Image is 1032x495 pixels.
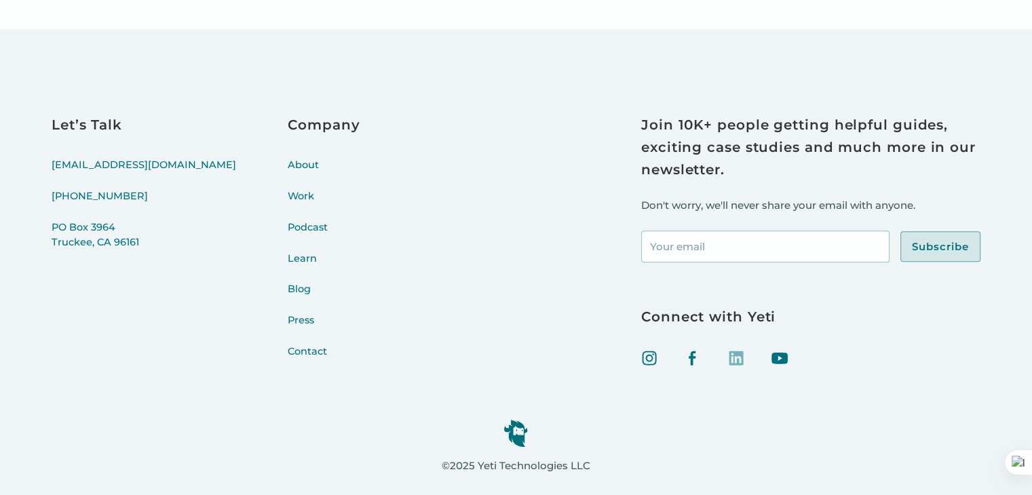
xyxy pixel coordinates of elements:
[288,220,360,252] a: Podcast
[641,231,980,262] form: Footer Newsletter Signup
[641,197,980,214] p: Don't worry, we'll never share your email with anyone.
[503,419,528,447] img: yeti logo icon
[288,252,360,283] a: Learn
[641,306,980,328] h3: Connect with Yeti
[288,158,360,189] a: About
[641,350,657,366] img: Instagram icon
[685,350,701,366] img: facebook icon
[288,344,360,376] a: Contact
[641,114,980,181] h3: Join 10K+ people getting helpful guides, exciting case studies and much more in our newsletter.
[442,458,590,475] p: ©2025 Yeti Technologies LLC
[728,350,744,366] img: linked in icon
[288,189,360,220] a: Work
[288,282,360,313] a: Blog
[52,114,236,136] h3: Let’s Talk
[900,231,980,262] input: Subscribe
[288,114,360,136] h3: Company
[52,158,236,189] a: [EMAIL_ADDRESS][DOMAIN_NAME]
[641,231,890,262] input: Your email
[288,313,360,344] a: Press
[771,350,788,366] img: Youtube icon
[52,189,236,220] a: [PHONE_NUMBER]
[52,220,236,266] a: PO Box 3964Truckee, CA 96161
